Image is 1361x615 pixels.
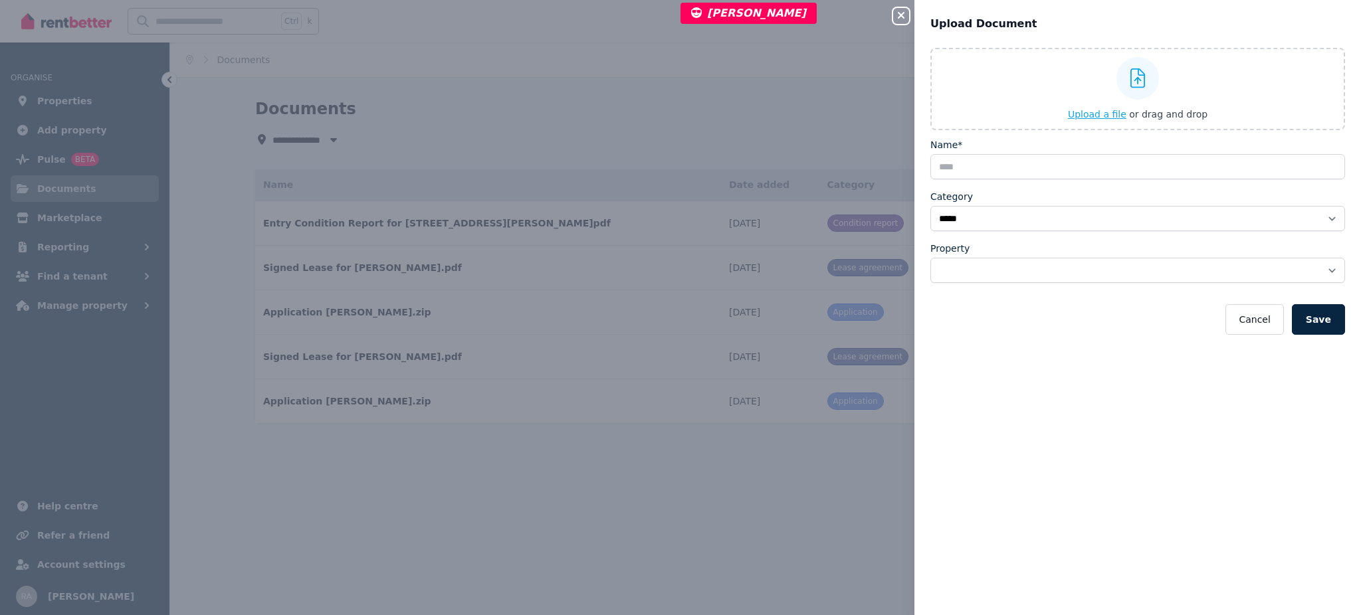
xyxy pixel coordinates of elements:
label: Property [930,242,970,255]
button: Save [1292,304,1345,335]
label: Name* [930,138,962,151]
label: Category [930,190,973,203]
span: Upload a file [1068,109,1126,120]
button: Upload a file or drag and drop [1068,108,1207,121]
span: or drag and drop [1129,109,1207,120]
span: Upload Document [930,16,1037,32]
button: Cancel [1225,304,1283,335]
